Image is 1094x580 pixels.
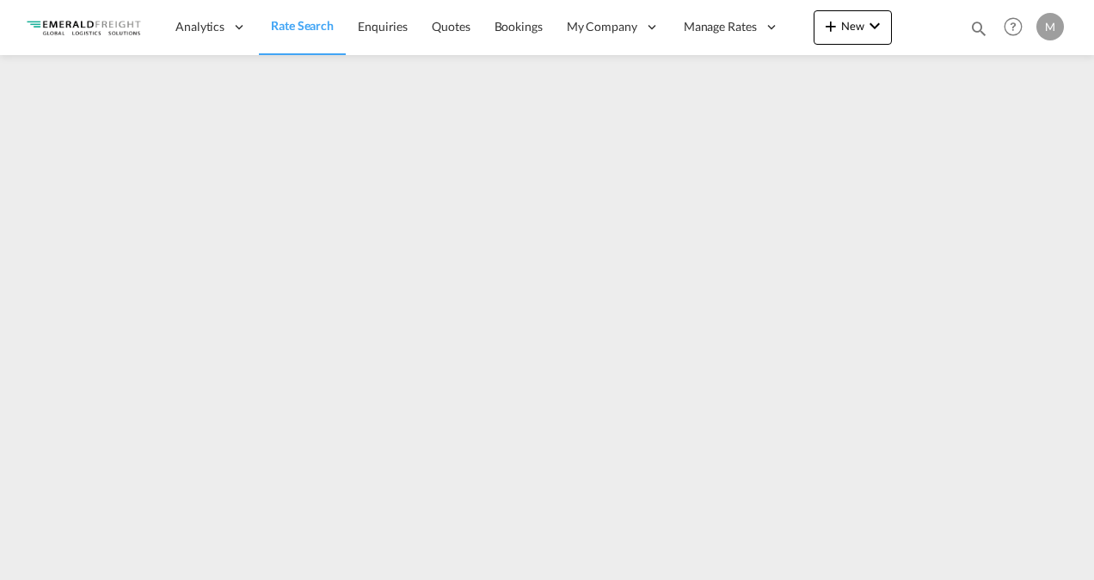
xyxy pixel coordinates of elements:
[271,18,334,33] span: Rate Search
[1036,13,1064,40] div: M
[432,19,470,34] span: Quotes
[684,18,757,35] span: Manage Rates
[999,12,1028,41] span: Help
[820,19,885,33] span: New
[495,19,543,34] span: Bookings
[969,19,988,38] md-icon: icon-magnify
[999,12,1036,43] div: Help
[820,15,841,36] md-icon: icon-plus 400-fg
[175,18,224,35] span: Analytics
[814,10,892,45] button: icon-plus 400-fgNewicon-chevron-down
[26,8,142,46] img: c4318bc049f311eda2ff698fe6a37287.png
[358,19,408,34] span: Enquiries
[969,19,988,45] div: icon-magnify
[567,18,637,35] span: My Company
[864,15,885,36] md-icon: icon-chevron-down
